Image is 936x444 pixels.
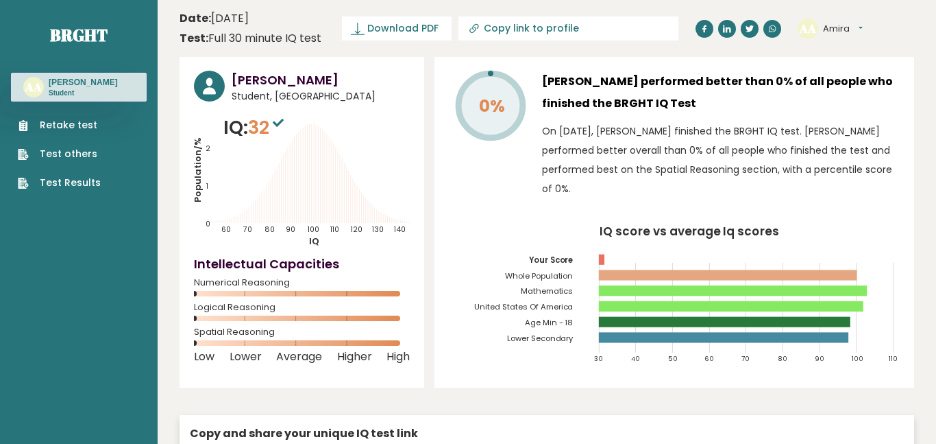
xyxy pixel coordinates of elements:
tspan: 80 [264,224,275,235]
tspan: 70 [742,354,750,363]
span: Lower [230,354,262,360]
button: Amira [823,22,863,36]
tspan: Population/% [191,137,204,202]
tspan: 0 [206,219,210,229]
tspan: 2 [206,144,210,154]
tspan: 50 [669,354,678,363]
tspan: 0% [479,94,505,118]
div: Full 30 minute IQ test [180,30,321,47]
span: Low [194,354,214,360]
span: Numerical Reasoning [194,280,410,285]
b: Test: [180,30,208,46]
h3: [PERSON_NAME] performed better than 0% of all people who finished the BRGHT IQ Test [542,71,900,115]
tspan: Mathematics [521,286,574,297]
tspan: 60 [705,354,715,363]
span: Spatial Reasoning [194,329,410,335]
tspan: 70 [243,224,252,235]
span: Higher [337,354,372,360]
tspan: 80 [779,354,788,363]
tspan: Your Score [529,255,574,266]
tspan: Whole Population [505,270,574,281]
a: Download PDF [342,16,452,40]
span: 32 [248,115,287,140]
tspan: 110 [889,354,898,363]
tspan: 130 [371,224,384,235]
tspan: United States Of America [474,301,574,312]
tspan: 1 [206,181,208,191]
b: Date: [180,10,211,26]
h3: [PERSON_NAME] [232,71,410,89]
a: Brght [50,24,108,46]
span: Logical Reasoning [194,305,410,310]
span: Average [276,354,322,360]
p: On [DATE], [PERSON_NAME] finished the BRGHT IQ test. [PERSON_NAME] performed better overall than ... [542,121,900,198]
tspan: IQ score vs average Iq scores [600,223,780,239]
span: Download PDF [367,21,439,36]
tspan: 110 [330,224,339,235]
time: [DATE] [180,10,249,27]
tspan: 90 [286,224,295,235]
tspan: 120 [350,224,362,235]
a: Test Results [18,176,101,190]
h4: Intellectual Capacities [194,255,410,273]
tspan: Age Min - 18 [525,317,574,328]
tspan: 30 [595,354,604,363]
a: Test others [18,147,101,161]
text: AA [25,79,42,95]
a: Retake test [18,118,101,132]
span: High [386,354,410,360]
h3: [PERSON_NAME] [49,77,118,88]
span: Student, [GEOGRAPHIC_DATA] [232,89,410,104]
tspan: 40 [632,354,641,363]
tspan: 60 [221,224,231,235]
tspan: 140 [393,224,406,235]
text: AA [799,20,816,36]
tspan: IQ [310,235,320,248]
div: Copy and share your unique IQ test link [190,425,904,442]
tspan: 100 [852,354,864,363]
p: IQ: [223,114,287,141]
tspan: Lower Secondary [507,333,574,344]
p: Student [49,89,118,98]
tspan: 100 [307,224,319,235]
tspan: 90 [816,354,826,363]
